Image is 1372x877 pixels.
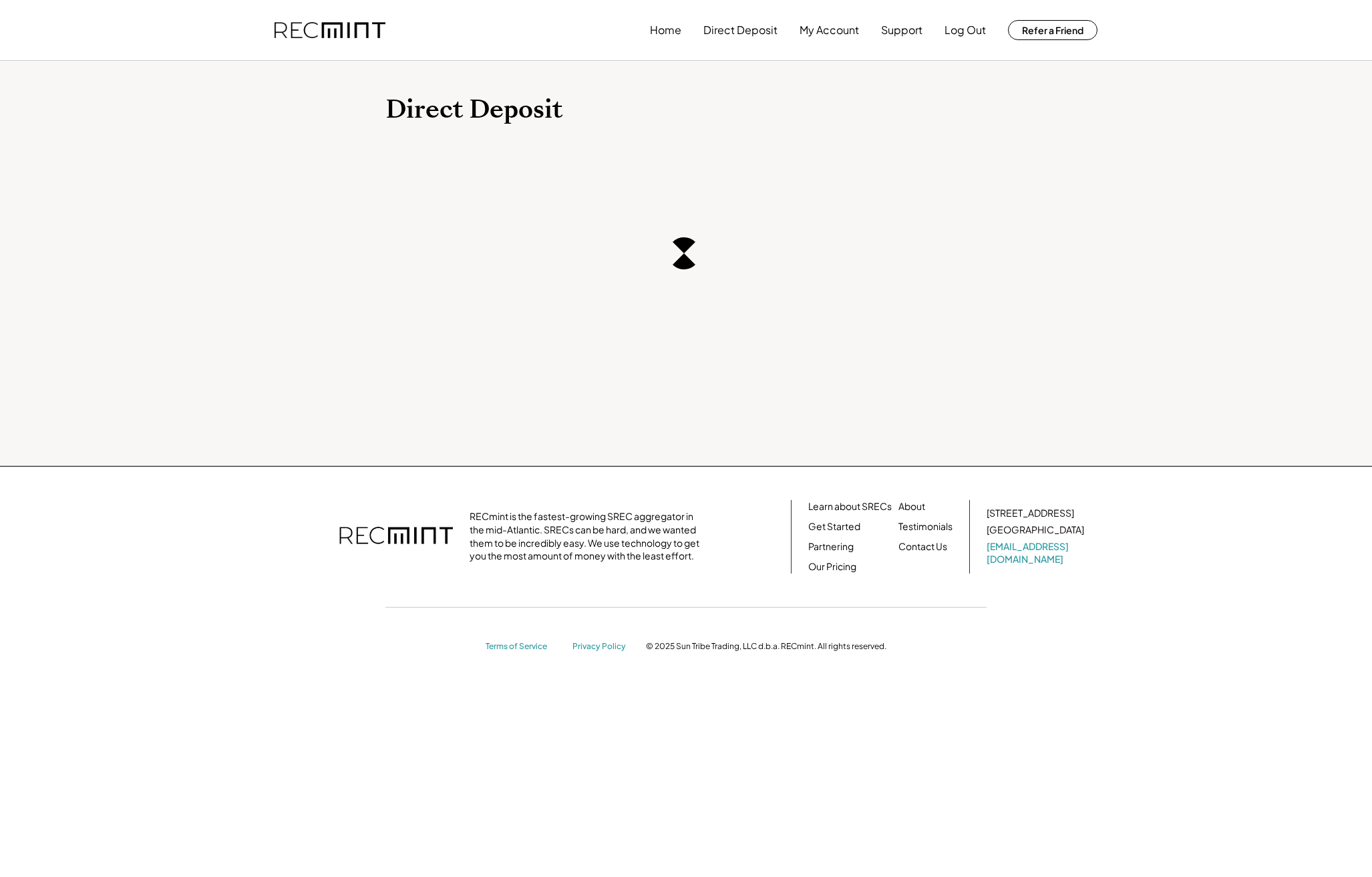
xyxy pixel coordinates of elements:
a: Testimonials [898,520,953,533]
button: Log Out [945,17,986,43]
a: Get Started [808,520,860,533]
img: recmint-logotype%403x.png [275,22,385,39]
button: Direct Deposit [703,17,778,43]
h1: Direct Deposit [385,94,987,126]
a: Terms of Service [486,641,559,652]
a: Partnering [808,540,854,553]
a: Our Pricing [808,560,856,574]
a: Privacy Policy [572,641,633,652]
a: Contact Us [898,540,947,553]
button: My Account [800,17,859,43]
a: [EMAIL_ADDRESS][DOMAIN_NAME] [987,540,1087,566]
div: RECmint is the fastest-growing SREC aggregator in the mid-Atlantic. SRECs can be hard, and we wan... [470,510,707,562]
img: recmint-logotype%403x.png [339,513,453,560]
a: Learn about SRECs [808,500,892,513]
div: [GEOGRAPHIC_DATA] [987,523,1084,537]
div: © 2025 Sun Tribe Trading, LLC d.b.a. RECmint. All rights reserved. [646,641,886,652]
button: Home [650,17,681,43]
button: Refer a Friend [1008,20,1097,40]
button: Support [881,17,922,43]
a: About [898,500,925,513]
div: [STREET_ADDRESS] [987,507,1074,520]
